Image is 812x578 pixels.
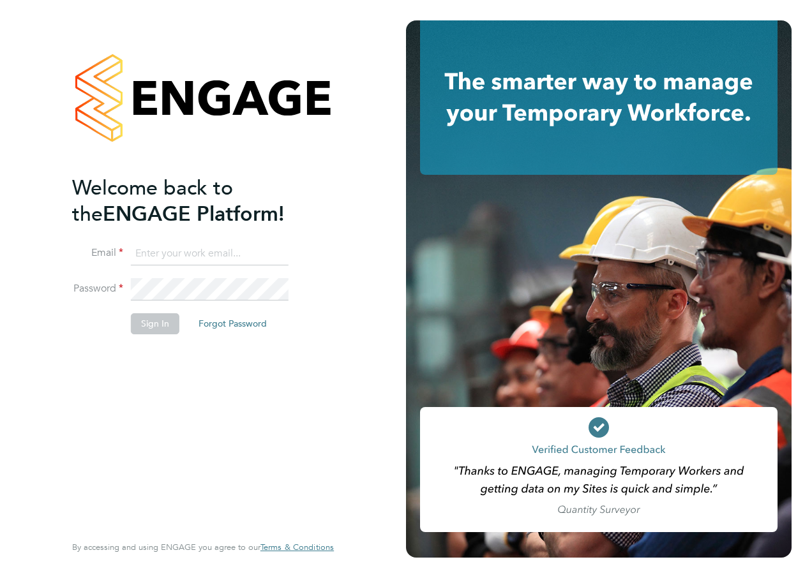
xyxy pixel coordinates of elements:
[260,542,334,552] span: Terms & Conditions
[72,282,123,295] label: Password
[72,175,233,226] span: Welcome back to the
[72,246,123,260] label: Email
[131,242,289,265] input: Enter your work email...
[72,542,334,552] span: By accessing and using ENGAGE you agree to our
[188,313,277,334] button: Forgot Password
[131,313,179,334] button: Sign In
[72,175,321,227] h2: ENGAGE Platform!
[260,542,334,552] a: Terms & Conditions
